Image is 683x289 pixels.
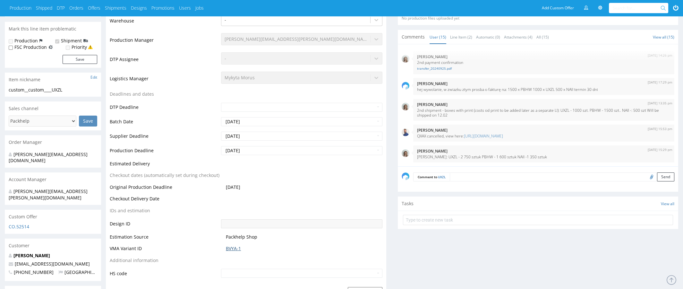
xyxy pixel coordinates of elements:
[402,128,409,136] img: regular_mini_magick20241106-125-nyamd5.jpg
[9,269,54,275] span: [PHONE_NUMBER]
[79,116,97,127] input: Save
[105,5,126,11] a: Shipments
[413,172,450,181] p: Comment to
[402,200,414,207] span: Tasks
[36,5,52,11] a: Shipped
[110,160,219,172] td: Estimated Delivery
[151,5,175,11] a: Promotions
[110,90,219,102] td: Deadlines and dates
[110,52,219,71] td: DTP Assignee
[450,30,472,44] a: Line Item (2)
[402,172,409,180] img: share_image_120x120.png
[61,38,82,44] label: Shipment
[58,269,109,275] span: [GEOGRAPHIC_DATA]
[15,261,90,267] a: [EMAIL_ADDRESS][DOMAIN_NAME]
[417,154,670,159] p: [PERSON_NAME]: UXZL - 2 750 sztuk PBHW - 1 600 sztuk NAII -1 350 sztuk
[417,128,670,133] p: [PERSON_NAME]
[195,5,204,11] a: Jobs
[402,103,409,110] img: mini_magick20230111-108-13flwjb.jpeg
[10,5,31,11] a: Production
[88,5,100,11] a: Offers
[48,44,53,50] img: icon-fsc-production-flag.svg
[110,233,219,245] td: Estimation Source
[417,60,670,65] p: 2nd payment confirmation
[402,149,409,157] img: mini_magick20230111-108-13flwjb.jpeg
[648,101,672,106] p: [DATE] 13:35 pm
[110,117,219,131] td: Batch Date
[661,201,674,206] a: View all
[110,219,219,233] td: Design ID
[648,147,672,152] p: [DATE] 15:29 pm
[417,134,670,138] p: QXAX cancelled, view here:
[110,195,219,207] td: Checkout Delivery Date
[5,135,101,149] div: Order Manager
[57,5,65,11] a: DTP
[9,188,92,201] div: [PERSON_NAME][EMAIL_ADDRESS][PERSON_NAME][DOMAIN_NAME]
[438,175,446,179] a: UXZL
[538,3,577,13] a: Add Custom Offer
[110,32,219,52] td: Production Manager
[464,133,503,139] a: [URL][DOMAIN_NAME]
[613,3,662,13] input: Search for...
[430,30,446,44] a: User (15)
[9,223,29,230] a: CO.52514
[9,87,97,93] div: custom__custom____UXZL
[83,38,88,44] img: icon-shipping-flag.svg
[5,73,101,87] div: Item nickname
[13,252,50,258] a: [PERSON_NAME]
[5,22,101,36] div: Mark this line item problematic
[657,172,674,181] button: Send
[110,268,219,278] td: HS code
[653,34,674,40] a: View all (15)
[536,30,549,44] a: All (15)
[226,234,257,240] span: translation missing: en.zpkj.line_item.packhelp_shop
[402,34,425,40] span: Comments
[14,44,47,50] label: FSC Production
[417,102,670,107] p: [PERSON_NAME]
[14,38,38,44] label: Production
[88,45,93,49] img: yellow_warning_triangle.png
[90,74,97,80] a: Edit
[5,101,101,116] div: Sales channel
[417,108,670,118] p: 2nd shipment - boxes with print (costs od print to be added later as a separate LI): UXZL - 1000 ...
[504,30,533,44] a: Attachments (4)
[417,149,670,153] p: [PERSON_NAME]
[648,53,672,58] p: [DATE] 14:26 pm
[5,210,101,224] div: Custom Offer
[648,80,672,85] p: [DATE] 17:29 pm
[402,16,674,21] div: No production files uploaded yet
[110,131,219,145] td: Supplier Deadline
[72,44,87,50] label: Priority
[179,5,191,11] a: Users
[417,66,670,71] a: transfer_20240925.pdf
[402,82,409,90] img: share_image_120x120.png
[110,145,219,160] td: Production Deadline
[403,215,673,225] input: Type to create new task
[226,184,240,190] span: [DATE]
[476,30,500,44] a: Automatic (0)
[9,151,92,164] div: [PERSON_NAME][EMAIL_ADDRESS][DOMAIN_NAME]
[110,245,219,257] td: VMA Variant ID
[417,87,670,92] p: hej wywolanie, w zwiazku ztym prosba o fakturę na: 1500 x PBHW 1000 x UXZL 500 x NAII termin 30 dni
[226,245,241,252] a: BVYA-1
[39,38,42,44] img: icon-production-flag.svg
[5,239,101,253] div: Customer
[110,183,219,195] td: Original Production Deadline
[131,5,147,11] a: Designs
[69,5,83,11] a: Orders
[417,81,670,86] p: [PERSON_NAME]
[63,55,97,64] button: Save
[402,55,409,63] img: mini_magick20230111-108-13flwjb.jpeg
[110,102,219,117] td: DTP Deadline
[110,257,219,268] td: Additional information
[5,172,101,187] div: Account Manager
[417,54,670,59] p: [PERSON_NAME]
[110,71,219,90] td: Logistics Manager
[110,13,219,32] td: Warehouse
[648,127,672,131] p: [DATE] 15:53 pm
[110,171,219,183] td: Checkout dates (automatically set during checkout)
[110,207,219,219] td: IDs and estimation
